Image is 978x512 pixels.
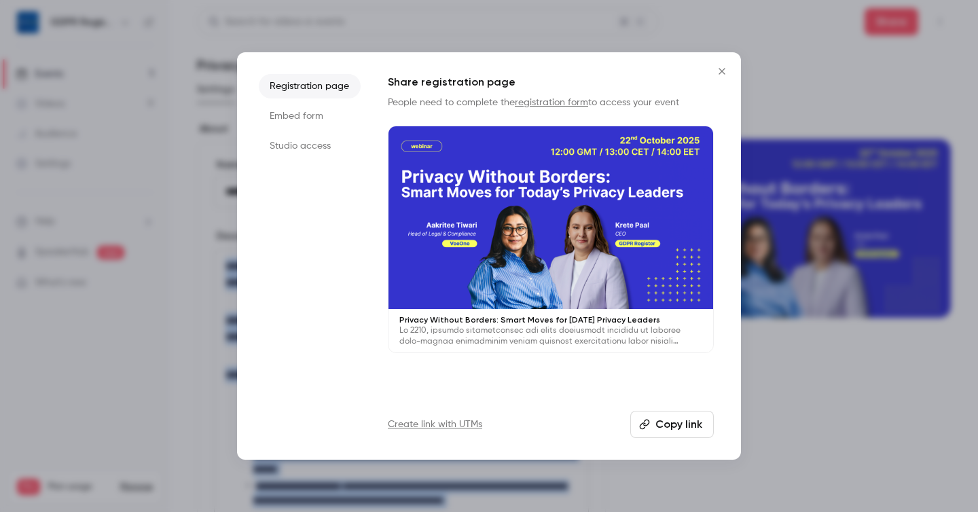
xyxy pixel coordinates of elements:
[259,134,361,158] li: Studio access
[388,418,482,431] a: Create link with UTMs
[388,126,714,353] a: Privacy Without Borders: Smart Moves for [DATE] Privacy LeadersLo 2210, ipsumdo sitametconsec adi...
[399,314,702,325] p: Privacy Without Borders: Smart Moves for [DATE] Privacy Leaders
[388,74,714,90] h1: Share registration page
[515,98,588,107] a: registration form
[388,96,714,109] p: People need to complete the to access your event
[708,58,736,85] button: Close
[259,74,361,98] li: Registration page
[259,104,361,128] li: Embed form
[399,325,702,347] p: Lo 2210, ipsumdo sitametconsec adi elits doeiusmodt incididu ut laboree dolo-magnaa enimadminim v...
[630,411,714,438] button: Copy link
